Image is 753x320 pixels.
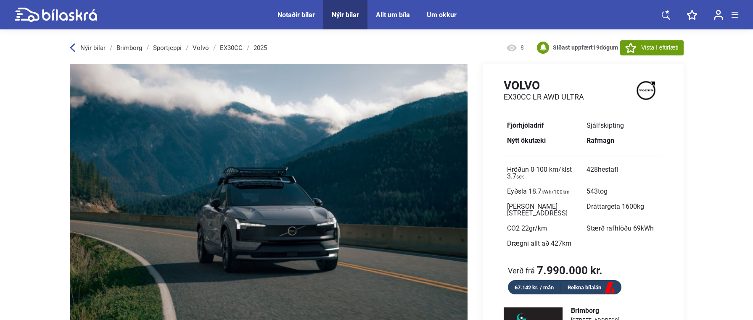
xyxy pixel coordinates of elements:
[427,11,457,19] a: Um okkur
[507,165,572,180] span: Hröðun 0-100 km/klst 3.7
[332,11,359,19] a: Nýir bílar
[562,239,571,247] span: km
[542,189,570,195] sub: kWh/100km
[80,44,106,52] span: Nýir bílar
[376,11,410,19] a: Allt um bíla
[153,45,182,51] a: Sportjeppi
[598,187,608,195] span: tog
[561,283,621,293] a: Reikna bílalán
[507,239,571,247] span: Drægni allt að 427
[620,40,683,55] button: Vista í eftirlæti
[598,165,618,173] span: hestafl
[520,44,531,52] span: 8
[587,136,614,144] b: Rafmagn
[553,44,618,51] b: Síðast uppfært dögum
[116,45,142,51] a: Brimborg
[571,307,623,314] span: Brimborg
[277,11,315,19] a: Notaðir bílar
[587,121,624,129] span: Sjálfskipting
[504,79,584,92] h1: Volvo
[587,224,654,232] span: Stærð rafhlöðu 69
[641,43,678,52] span: Vista í eftirlæti
[587,202,644,210] span: Dráttargeta 1600
[220,45,243,51] a: EX30CC
[507,224,547,232] span: CO2 22
[637,202,644,210] span: kg
[504,92,584,102] h2: EX30CC LR AWD Ultra
[508,266,535,275] span: Verð frá
[587,165,618,173] span: 428
[587,187,608,195] span: 543
[254,45,267,51] a: 2025
[507,121,544,129] b: Fjórhjóladrif
[507,202,568,217] span: [PERSON_NAME][STREET_ADDRESS]
[507,187,570,195] span: Eyðsla 18.7
[537,265,602,276] b: 7.990.000 kr.
[193,45,209,51] a: Volvo
[641,224,654,232] span: kWh
[593,44,600,51] span: 19
[507,136,546,144] b: Nýtt ökutæki
[529,224,547,232] span: gr/km
[516,174,524,180] sub: sek
[714,10,723,20] img: user-login.svg
[508,283,561,292] div: 67.142 kr. / mán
